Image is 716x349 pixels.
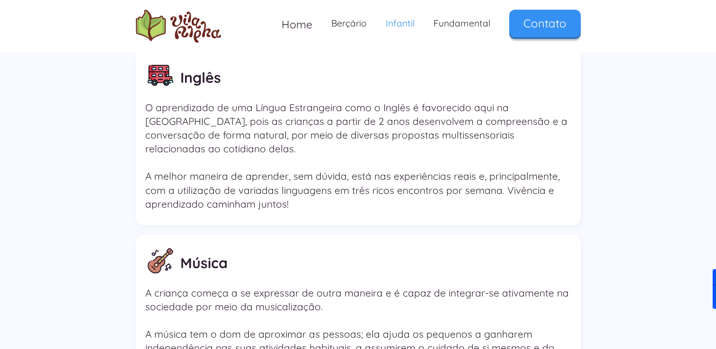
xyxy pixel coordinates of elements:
a: home [136,9,221,43]
img: logo Escola Vila Alpha [136,9,221,43]
a: Fundamental [424,9,500,37]
span: Home [282,17,312,31]
a: Home [272,9,322,39]
h2: Inglês [180,63,221,92]
p: O aprendizado de uma Língua Estrangeira como o Inglês é favorecido aqui na [GEOGRAPHIC_DATA], poi... [145,101,571,211]
a: Contato [509,9,581,37]
h2: Música [180,249,228,278]
a: Berçário [322,9,376,37]
a: Infantil [376,9,424,37]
